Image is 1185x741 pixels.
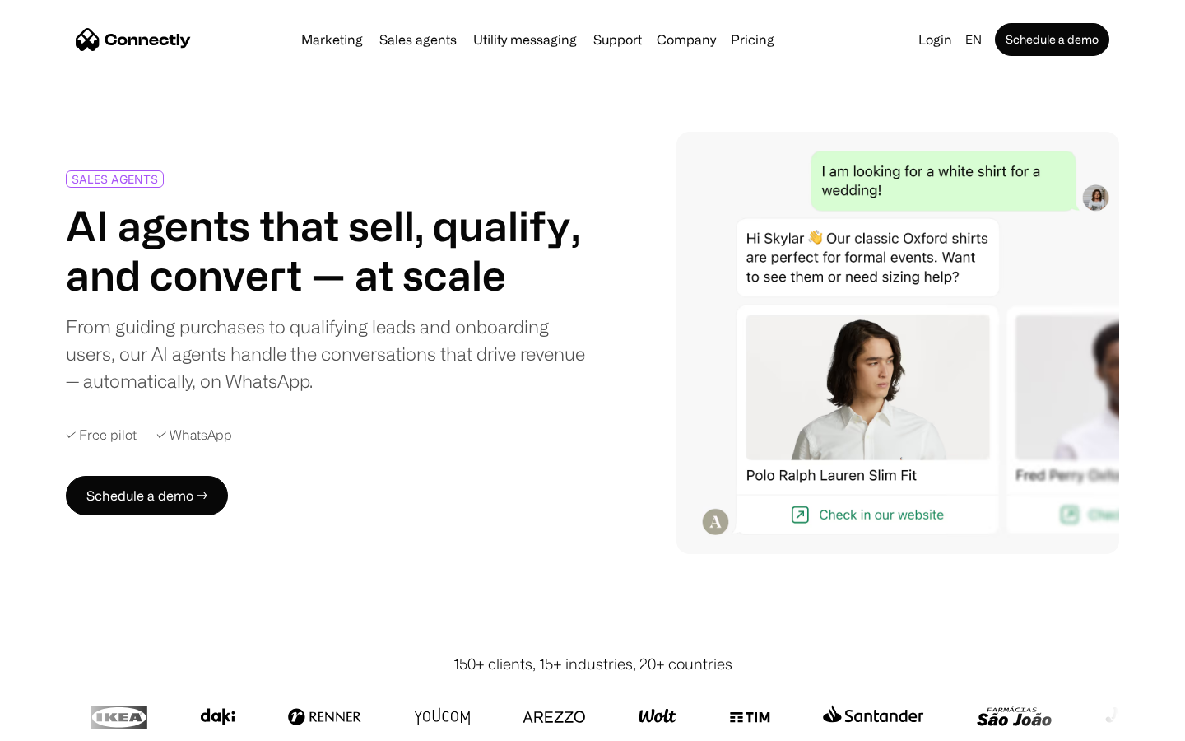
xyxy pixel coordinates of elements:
[373,33,463,46] a: Sales agents
[657,28,716,51] div: Company
[156,427,232,443] div: ✓ WhatsApp
[33,712,99,735] ul: Language list
[66,313,586,394] div: From guiding purchases to qualifying leads and onboarding users, our AI agents handle the convers...
[66,427,137,443] div: ✓ Free pilot
[959,28,992,51] div: en
[72,173,158,185] div: SALES AGENTS
[995,23,1109,56] a: Schedule a demo
[76,27,191,52] a: home
[965,28,982,51] div: en
[912,28,959,51] a: Login
[467,33,583,46] a: Utility messaging
[66,201,586,300] h1: AI agents that sell, qualify, and convert — at scale
[652,28,721,51] div: Company
[587,33,648,46] a: Support
[724,33,781,46] a: Pricing
[295,33,369,46] a: Marketing
[16,711,99,735] aside: Language selected: English
[66,476,228,515] a: Schedule a demo →
[453,653,732,675] div: 150+ clients, 15+ industries, 20+ countries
